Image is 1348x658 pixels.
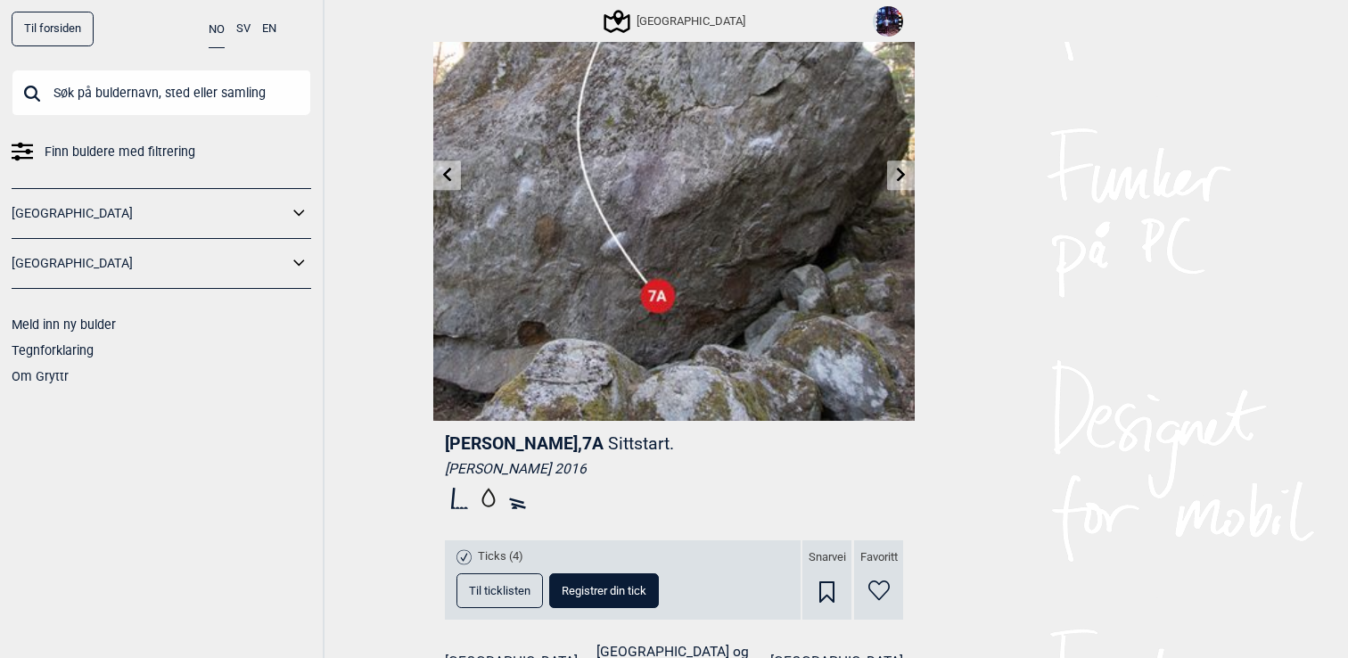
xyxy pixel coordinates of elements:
[209,12,225,48] button: NO
[12,343,94,358] a: Tegnforklaring
[12,369,69,383] a: Om Gryttr
[606,11,745,32] div: [GEOGRAPHIC_DATA]
[562,585,646,596] span: Registrer din tick
[12,317,116,332] a: Meld inn ny bulder
[802,540,851,620] div: Snarvei
[12,251,288,276] a: [GEOGRAPHIC_DATA]
[12,70,311,116] input: Søk på buldernavn, sted eller samling
[469,585,530,596] span: Til ticklisten
[12,201,288,226] a: [GEOGRAPHIC_DATA]
[608,433,674,454] p: Sittstart.
[236,12,251,46] button: SV
[12,12,94,46] a: Til forsiden
[45,139,195,165] span: Finn buldere med filtrering
[860,550,898,565] span: Favoritt
[445,460,903,478] div: [PERSON_NAME] 2016
[262,12,276,46] button: EN
[478,549,523,564] span: Ticks (4)
[456,573,543,608] button: Til ticklisten
[549,573,659,608] button: Registrer din tick
[445,433,604,454] span: [PERSON_NAME] , 7A
[12,139,311,165] a: Finn buldere med filtrering
[873,6,903,37] img: DSCF8875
